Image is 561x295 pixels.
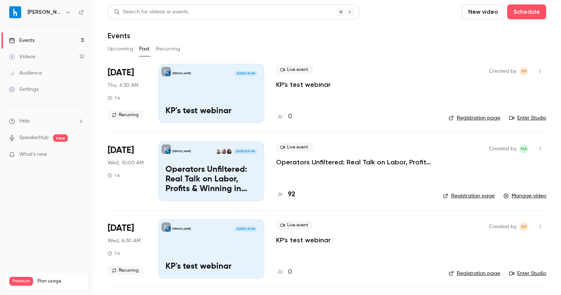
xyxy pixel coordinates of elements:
[503,192,546,200] a: Manage video
[276,80,331,89] a: KP's test webinar
[165,262,257,272] p: KP's test webinar
[19,151,47,158] span: What's new
[108,141,147,201] div: Aug 6 Wed, 1:00 PM (America/New York)
[443,192,495,200] a: Registration page
[108,159,144,167] span: Wed, 10:00 AM
[37,278,83,284] span: Plan usage
[489,67,516,76] span: Created by
[288,267,292,277] h4: 0
[9,37,35,44] div: Events
[108,266,143,275] span: Recurring
[53,134,68,142] span: new
[519,144,528,153] span: Moose Ackall
[9,69,42,77] div: Audience
[276,190,295,200] a: 92
[521,222,527,231] span: KP
[489,222,516,231] span: Created by
[221,149,226,154] img: Kriste Sareyani
[288,112,292,122] h4: 0
[108,95,120,101] div: 1 h
[276,65,313,74] span: Live event
[108,31,130,40] h1: Events
[108,64,147,123] div: Aug 7 Thu, 2:30 PM (Europe/London)
[9,286,23,292] p: Videos
[156,43,181,55] button: Recurring
[276,221,313,230] span: Live event
[165,106,257,116] p: KP's test webinar
[489,144,516,153] span: Created by
[9,117,84,125] li: help-dropdown-opener
[108,237,141,245] span: Wed, 6:30 AM
[108,173,120,178] div: 1 h
[276,158,431,167] a: Operators Unfiltered: Real Talk on Labor, Profits & Winning in [DATE]
[108,111,143,119] span: Recurring
[227,149,232,154] img: Kari Krogman
[234,149,257,154] span: [DATE] 10:00 AM
[9,86,39,93] div: Settings
[521,144,527,153] span: MA
[158,64,264,123] a: KP's test webinar[PERSON_NAME][DATE] 6:30 AMKP's test webinar
[449,270,500,277] a: Registration page
[449,114,500,122] a: Registration page
[158,141,264,201] a: Operators Unfiltered: Real Talk on Labor, Profits & Winning in 2025 [PERSON_NAME]Kari KrogmanKris...
[276,236,331,245] a: KP's test webinar
[19,134,49,142] a: SpeakerHub
[165,165,257,194] p: Operators Unfiltered: Real Talk on Labor, Profits & Winning in [DATE]
[507,4,546,19] button: Schedule
[108,82,138,89] span: Thu, 6:30 AM
[216,149,221,154] img: Justin Hall
[108,43,133,55] button: Upcoming
[108,222,134,234] span: [DATE]
[276,112,292,122] a: 0
[9,277,33,286] span: Premium
[19,117,30,125] span: Help
[521,67,527,76] span: KP
[139,43,150,55] button: Past
[462,4,504,19] button: New video
[276,267,292,277] a: 0
[173,72,191,75] p: [PERSON_NAME]
[234,71,257,76] span: [DATE] 6:30 AM
[108,250,120,256] div: 1 h
[27,9,62,16] h6: [PERSON_NAME]
[114,8,188,16] div: Search for videos or events
[68,287,72,291] span: 12
[173,150,191,153] p: [PERSON_NAME]
[519,222,528,231] span: Kate Price
[519,67,528,76] span: Kate Price
[108,219,147,279] div: Aug 6 Wed, 2:30 PM (Europe/London)
[9,53,35,60] div: Videos
[173,227,191,231] p: [PERSON_NAME]
[158,219,264,279] a: KP's test webinar[PERSON_NAME][DATE] 6:30 AMKP's test webinar
[75,151,84,158] iframe: Noticeable Trigger
[276,143,313,152] span: Live event
[509,114,546,122] a: Enter Studio
[9,6,21,18] img: Harri
[509,270,546,277] a: Enter Studio
[108,144,134,156] span: [DATE]
[234,226,257,232] span: [DATE] 6:30 AM
[68,286,83,292] p: / 300
[108,67,134,79] span: [DATE]
[288,190,295,200] h4: 92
